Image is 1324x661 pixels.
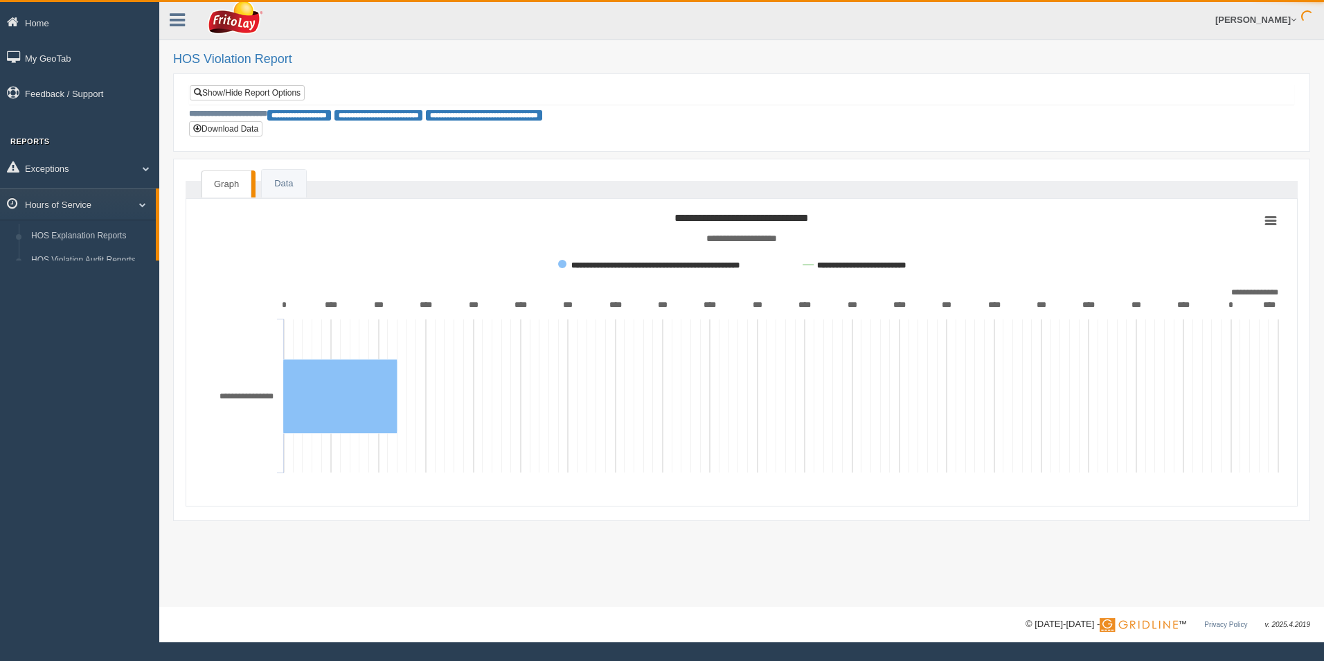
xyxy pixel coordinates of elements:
a: HOS Violation Audit Reports [25,248,156,273]
h2: HOS Violation Report [173,53,1310,67]
a: Data [262,170,305,198]
a: HOS Explanation Reports [25,224,156,249]
a: Show/Hide Report Options [190,85,305,100]
a: Privacy Policy [1204,621,1247,628]
a: Graph [202,170,251,198]
span: v. 2025.4.2019 [1265,621,1310,628]
button: Download Data [189,121,262,136]
div: © [DATE]-[DATE] - ™ [1026,617,1310,632]
img: Gridline [1100,618,1178,632]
